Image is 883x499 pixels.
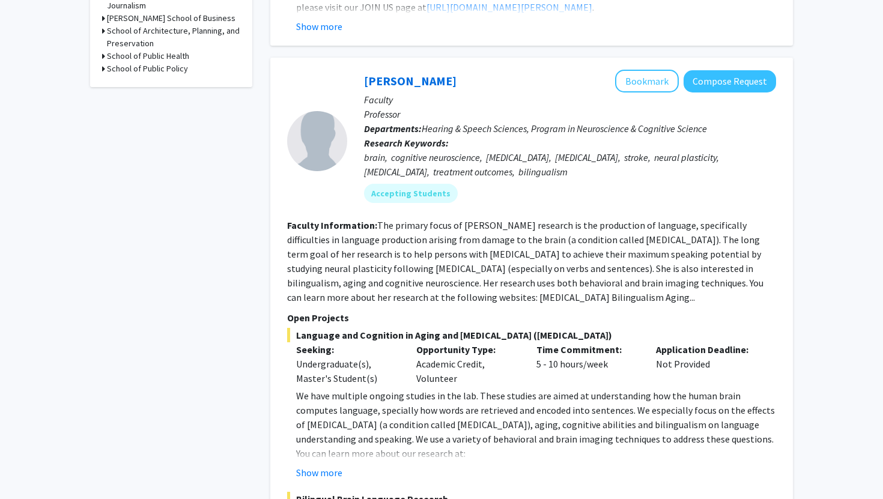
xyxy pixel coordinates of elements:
a: [URL][DOMAIN_NAME][PERSON_NAME] [426,1,592,13]
div: 5 - 10 hours/week [527,342,648,386]
span: Language and Cognition in Aging and [MEDICAL_DATA] ([MEDICAL_DATA]) [287,328,776,342]
p: Professor [364,107,776,121]
p: Time Commitment: [536,342,639,357]
p: Faculty [364,92,776,107]
b: Faculty Information: [287,219,377,231]
p: You can learn more about our research at: [296,446,776,461]
p: Opportunity Type: [416,342,518,357]
button: Show more [296,19,342,34]
h3: School of Architecture, Planning, and Preservation [107,25,240,50]
a: [PERSON_NAME] [364,73,457,88]
span: Hearing & Speech Sciences, Program in Neuroscience & Cognitive Science [422,122,707,135]
p: Application Deadline: [656,342,758,357]
div: brain, cognitive neuroscience, [MEDICAL_DATA], [MEDICAL_DATA], stroke, neural plasticity, [MEDICA... [364,150,776,179]
b: Departments: [364,122,422,135]
h3: School of Public Health [107,50,189,62]
fg-read-more: The primary focus of [PERSON_NAME] research is the production of language, specifically difficult... [287,219,763,303]
p: Open Projects [287,310,776,325]
p: Seeking: [296,342,398,357]
button: Add Yasmeen Faroqi-Shah to Bookmarks [615,70,679,92]
div: Academic Credit, Volunteer [407,342,527,386]
iframe: Chat [9,445,51,490]
div: Undergraduate(s), Master's Student(s) [296,357,398,386]
h3: [PERSON_NAME] School of Business [107,12,235,25]
button: Compose Request to Yasmeen Faroqi-Shah [684,70,776,92]
b: Research Keywords: [364,137,449,149]
h3: School of Public Policy [107,62,188,75]
button: Show more [296,465,342,480]
p: We have multiple ongoing studies in the lab. These studies are aimed at understanding how the hum... [296,389,776,446]
mat-chip: Accepting Students [364,184,458,203]
div: Not Provided [647,342,767,386]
